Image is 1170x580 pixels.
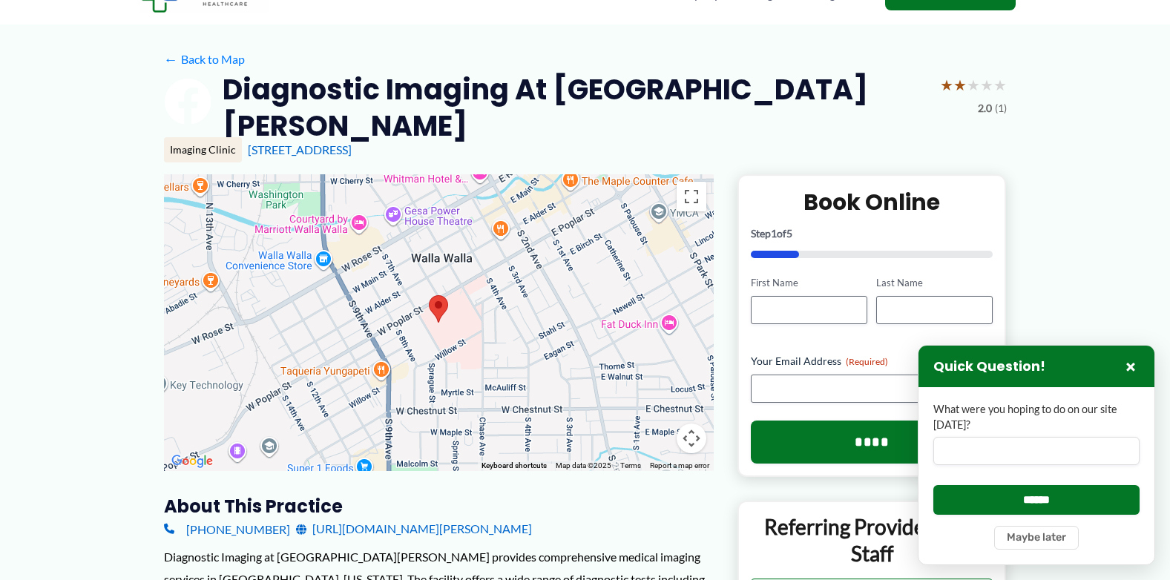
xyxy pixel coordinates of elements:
[164,518,290,540] a: [PHONE_NUMBER]
[164,495,714,518] h3: About this practice
[556,461,611,469] span: Map data ©2025
[771,227,777,240] span: 1
[677,182,706,211] button: Toggle fullscreen view
[1122,357,1140,375] button: Close
[751,276,867,290] label: First Name
[223,71,928,145] h2: Diagnostic Imaging at [GEOGRAPHIC_DATA][PERSON_NAME]
[751,188,993,217] h2: Book Online
[168,452,217,471] a: Open this area in Google Maps (opens a new window)
[967,71,980,99] span: ★
[482,461,547,471] button: Keyboard shortcuts
[164,52,178,66] span: ←
[953,71,967,99] span: ★
[995,99,1007,118] span: (1)
[933,402,1140,432] label: What were you hoping to do on our site [DATE]?
[248,142,352,156] a: [STREET_ADDRESS]
[677,424,706,453] button: Map camera controls
[164,48,245,70] a: ←Back to Map
[296,518,532,540] a: [URL][DOMAIN_NAME][PERSON_NAME]
[978,99,992,118] span: 2.0
[786,227,792,240] span: 5
[876,276,993,290] label: Last Name
[993,71,1007,99] span: ★
[846,356,888,367] span: (Required)
[940,71,953,99] span: ★
[751,354,993,369] label: Your Email Address
[994,526,1079,550] button: Maybe later
[164,137,242,162] div: Imaging Clinic
[980,71,993,99] span: ★
[750,513,994,567] p: Referring Providers and Staff
[933,358,1045,375] h3: Quick Question!
[620,461,641,469] a: Terms (opens in new tab)
[751,228,993,239] p: Step of
[650,461,709,469] a: Report a map error
[168,452,217,471] img: Google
